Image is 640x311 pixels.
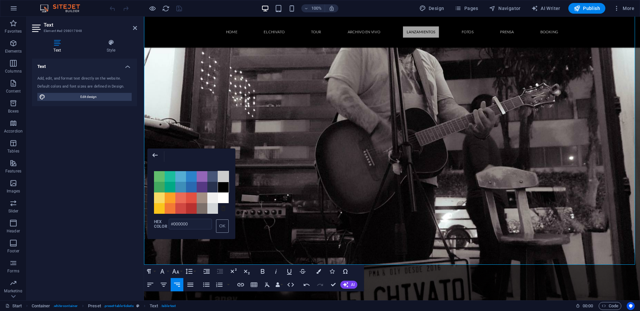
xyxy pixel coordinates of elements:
button: OK [216,219,229,233]
button: Font Size [171,265,183,278]
a: Click to cancel selection. Double-click to open Pages [5,302,22,310]
button: Underline (⌘U) [283,265,296,278]
button: Ordered List [213,278,226,291]
button: Ordered List [226,278,231,291]
label: HEX Color [154,219,169,229]
button: HTML [284,278,297,291]
span: AI [351,283,355,287]
button: Insert Link [234,278,247,291]
nav: breadcrumb [32,302,176,310]
h3: Element #ed-298017848 [44,28,124,34]
img: Editor Logo [38,4,88,12]
span: Click to select. Double-click to edit [150,302,158,310]
span: : [587,303,588,308]
span: Publish [574,5,600,12]
button: Edit design [37,93,132,101]
span: Design [419,5,444,12]
h6: Session time [576,302,593,310]
span: Edit design [47,93,130,101]
span: Click to select. Double-click to edit [32,302,50,310]
span: . white-container [53,302,78,310]
span: Clear Formatting [218,203,229,214]
p: Favorites [5,29,22,34]
div: Design (Ctrl+Alt+Y) [417,3,447,14]
span: Navigator [489,5,521,12]
button: AI [340,281,357,289]
p: Forms [7,268,19,274]
button: Decrease Indent [214,265,226,278]
i: Reload page [162,5,170,12]
i: This element is a customizable preset [136,304,139,308]
button: Insert Table [248,278,260,291]
span: AI Writer [531,5,560,12]
button: Clear Formatting [261,278,274,291]
button: Publish [568,3,605,14]
p: Accordion [4,129,23,134]
p: Columns [5,69,22,74]
p: Features [5,168,21,174]
i: On resize automatically adjust zoom level to fit chosen device. [329,5,335,11]
span: Click to select. Double-click to edit [88,302,101,310]
button: Superscript [227,265,240,278]
button: Font Family [157,265,170,278]
button: Redo (⌘⇧Z) [314,278,326,291]
span: . table-text [161,302,176,310]
button: Bold (⌘B) [256,265,269,278]
p: Images [7,188,20,194]
h2: Text [44,22,137,28]
button: Navigator [486,3,523,14]
button: Strikethrough [296,265,309,278]
button: Data Bindings [274,278,284,291]
span: Pages [455,5,478,12]
button: Code [599,302,621,310]
p: Footer [7,248,19,254]
span: . preset-table-tickets [104,302,134,310]
h6: 100% [311,4,322,12]
p: Tables [7,149,19,154]
p: Content [6,89,21,94]
button: Align Right [171,278,183,291]
button: Special Characters [339,265,352,278]
button: Align Left [144,278,157,291]
p: Boxes [8,109,19,114]
span: More [613,5,634,12]
button: Confirm (⌘+⏎) [327,278,340,291]
button: Line Height [184,265,197,278]
button: reload [162,4,170,12]
button: Usercentrics [627,302,635,310]
button: Design [417,3,447,14]
div: Default colors and font sizes are defined in Design. [37,84,132,90]
button: Subscript [240,265,253,278]
button: Undo (⌘Z) [300,278,313,291]
p: Header [7,228,20,234]
p: Marketing [4,288,22,294]
button: Icons [326,265,338,278]
button: AI Writer [529,3,563,14]
span: 00 00 [583,302,593,310]
button: Back [147,149,163,162]
button: Align Center [157,278,170,291]
div: Add, edit, and format text directly on the website. [37,76,132,82]
button: 100% [301,4,325,12]
button: Pages [452,3,481,14]
button: Increase Indent [200,265,213,278]
h4: Style [85,39,137,53]
h4: Text [32,59,137,71]
button: Unordered List [200,278,213,291]
button: Colors [312,265,325,278]
button: Align Justify [184,278,197,291]
button: Click here to leave preview mode and continue editing [148,4,156,12]
button: Paragraph Format [144,265,157,278]
button: More [611,3,637,14]
h4: Text [32,39,85,53]
p: Slider [8,208,19,214]
p: Elements [5,49,22,54]
span: Code [602,302,618,310]
button: Italic (⌘I) [270,265,282,278]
